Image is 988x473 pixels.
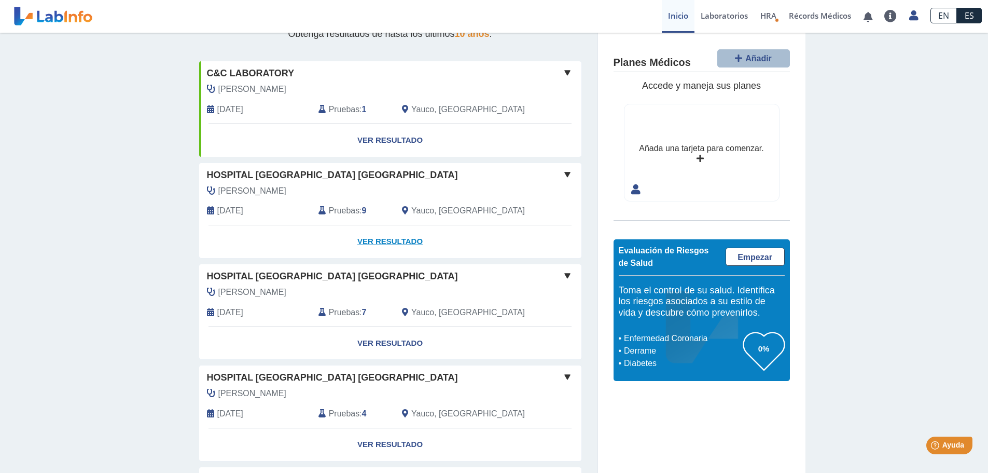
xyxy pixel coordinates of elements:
[218,83,286,96] span: Velez Ramirez, Gisela
[217,408,243,420] span: 2025-07-05
[311,408,394,420] div: :
[207,371,458,385] span: Hospital [GEOGRAPHIC_DATA] [GEOGRAPHIC_DATA]
[760,10,776,21] span: HRA
[737,253,772,262] span: Empezar
[199,327,581,360] a: Ver Resultado
[207,168,458,182] span: Hospital [GEOGRAPHIC_DATA] [GEOGRAPHIC_DATA]
[743,342,785,355] h3: 0%
[217,103,243,116] span: 2022-06-29
[311,306,394,319] div: :
[621,332,743,345] li: Enfermedad Coronaria
[217,306,243,319] span: 2025-07-26
[217,205,243,217] span: 2025-08-16
[199,428,581,461] a: Ver Resultado
[619,285,785,319] h5: Toma el control de su salud. Identifica los riesgos asociados a su estilo de vida y descubre cómo...
[362,308,367,317] b: 7
[288,29,492,39] span: Obtenga resultados de hasta los últimos .
[199,124,581,157] a: Ver Resultado
[957,8,982,23] a: ES
[411,103,525,116] span: Yauco, PR
[642,80,761,91] span: Accede y maneja sus planes
[218,286,286,299] span: Martinez Suarez, Victor
[311,205,394,217] div: :
[329,205,359,217] span: Pruebas
[745,54,772,63] span: Añadir
[362,409,367,418] b: 4
[930,8,957,23] a: EN
[896,433,977,462] iframe: Help widget launcher
[621,345,743,357] li: Derrame
[329,408,359,420] span: Pruebas
[218,185,286,197] span: Velez Ramirez, Gisela
[639,142,763,155] div: Añada una tarjeta para comenzar.
[207,269,458,283] span: Hospital [GEOGRAPHIC_DATA] [GEOGRAPHIC_DATA]
[455,29,490,39] span: 10 años
[199,225,581,258] a: Ver Resultado
[717,49,790,67] button: Añadir
[329,103,359,116] span: Pruebas
[362,206,367,215] b: 9
[411,205,525,217] span: Yauco, PR
[614,57,691,69] h4: Planes Médicos
[411,408,525,420] span: Yauco, PR
[329,306,359,319] span: Pruebas
[621,357,743,370] li: Diabetes
[218,387,286,400] span: Rodriguez Ramos, Ulises
[362,105,367,114] b: 1
[207,66,295,80] span: C&C Laboratory
[726,248,785,266] a: Empezar
[311,103,394,116] div: :
[619,246,709,267] span: Evaluación de Riesgos de Salud
[411,306,525,319] span: Yauco, PR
